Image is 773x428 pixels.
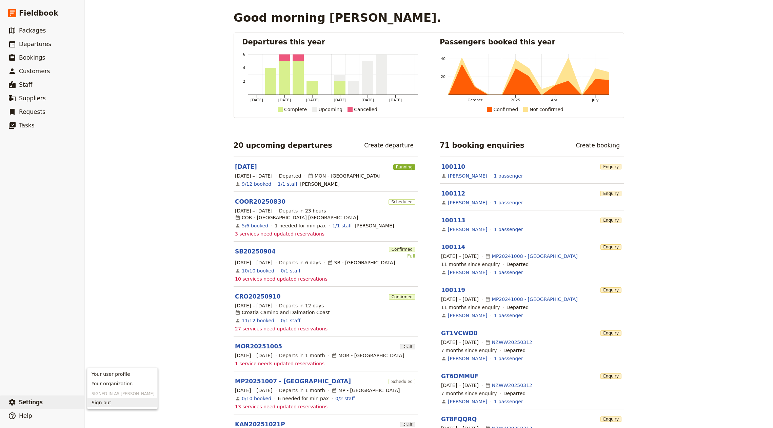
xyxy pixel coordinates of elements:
[19,399,43,406] span: Settings
[242,267,274,274] a: View the bookings for this departure
[300,181,339,187] span: Rebecca Arnott
[507,304,529,311] div: Departed
[441,339,479,346] span: [DATE] – [DATE]
[360,140,418,151] a: Create departure
[235,377,351,385] a: MP20251007 - [GEOGRAPHIC_DATA]
[441,347,497,354] span: since enquiry
[19,41,51,47] span: Departures
[92,371,130,378] span: Your user profile
[441,330,477,337] a: GT1VCWD0
[600,164,621,169] span: Enquiry
[279,302,324,309] span: Departs in
[305,208,326,213] span: 23 hours
[275,222,326,229] div: 1 needed for min pax
[242,222,268,229] a: View the bookings for this departure
[305,303,324,308] span: 12 days
[305,353,325,358] span: 1 month
[551,98,559,102] tspan: April
[332,387,400,394] div: MP - [GEOGRAPHIC_DATA]
[235,302,273,309] span: [DATE] – [DATE]
[441,382,479,389] span: [DATE] – [DATE]
[492,253,578,260] a: MP20241008 - [GEOGRAPHIC_DATA]
[448,312,487,319] a: [PERSON_NAME]
[530,105,563,114] div: Not confirmed
[235,309,330,316] div: Croatia Camino and Dalmation Coast
[242,317,274,324] a: View the bookings for this departure
[389,199,415,205] span: Scheduled
[278,181,297,187] a: 1/1 staff
[328,259,395,266] div: SB - [GEOGRAPHIC_DATA]
[354,105,377,114] div: Cancelled
[19,108,45,115] span: Requests
[306,98,319,102] tspan: [DATE]
[441,296,479,303] span: [DATE] – [DATE]
[492,296,578,303] a: MP20241008 - [GEOGRAPHIC_DATA]
[511,98,520,102] tspan: 2025
[235,247,276,256] a: SB20250904
[235,403,328,410] span: 13 services need updated reservations
[448,355,487,362] a: [PERSON_NAME]
[494,172,523,179] a: View the passengers for this booking
[279,259,321,266] span: Departs in
[440,140,524,150] h2: 71 booking enquiries
[234,11,441,24] h1: Good morning [PERSON_NAME].
[235,172,273,179] span: [DATE] – [DATE]
[235,292,281,301] a: CRO20250910
[235,342,282,350] a: MOR20251005
[251,98,263,102] tspan: [DATE]
[19,8,58,18] span: Fieldbook
[600,191,621,196] span: Enquiry
[441,57,445,61] tspan: 40
[243,79,245,84] tspan: 2
[305,260,321,265] span: 6 days
[19,68,50,75] span: Customers
[235,230,324,237] span: 3 services need updated reservations
[389,294,415,300] span: Confirmed
[448,398,487,405] a: [PERSON_NAME]
[441,390,497,397] span: since enquiry
[493,105,518,114] div: Confirmed
[441,304,500,311] span: since enquiry
[279,387,325,394] span: Departs in
[235,360,324,367] span: 1 service needs updated reservations
[441,262,467,267] span: 11 months
[441,416,477,423] a: GT8FQQRQ
[242,37,418,47] h2: Departures this year
[448,269,487,276] a: [PERSON_NAME]
[492,382,532,389] a: NZWW20250312
[468,98,482,102] tspan: October
[441,261,500,268] span: since enquiry
[87,379,157,388] a: Your organization
[87,369,157,379] a: Your user profile
[571,140,624,151] a: Create booking
[87,398,157,407] button: Sign out of jeff+girlstrek@fieldbooksoftware.com
[19,81,33,88] span: Staff
[441,190,465,197] a: 100112
[600,244,621,250] span: Enquiry
[19,27,46,34] span: Packages
[308,172,381,179] div: MON - [GEOGRAPHIC_DATA]
[234,140,332,150] h2: 20 upcoming departures
[600,373,621,379] span: Enquiry
[243,66,245,70] tspan: 4
[441,287,465,293] a: 100119
[332,222,352,229] a: 1/1 staff
[507,261,529,268] div: Departed
[19,54,45,61] span: Bookings
[441,163,465,170] a: 100110
[440,37,616,47] h2: Passengers booked this year
[600,287,621,293] span: Enquiry
[400,344,415,349] span: Draft
[600,330,621,336] span: Enquiry
[235,387,273,394] span: [DATE] – [DATE]
[92,380,133,387] span: Your organization
[19,412,32,419] span: Help
[400,422,415,427] span: Draft
[332,352,404,359] div: MOR - [GEOGRAPHIC_DATA]
[235,325,328,332] span: 27 services need updated reservations
[441,244,465,250] a: 100114
[448,199,487,206] a: [PERSON_NAME]
[503,347,526,354] div: Departed
[334,98,346,102] tspan: [DATE]
[335,395,355,402] a: 0/2 staff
